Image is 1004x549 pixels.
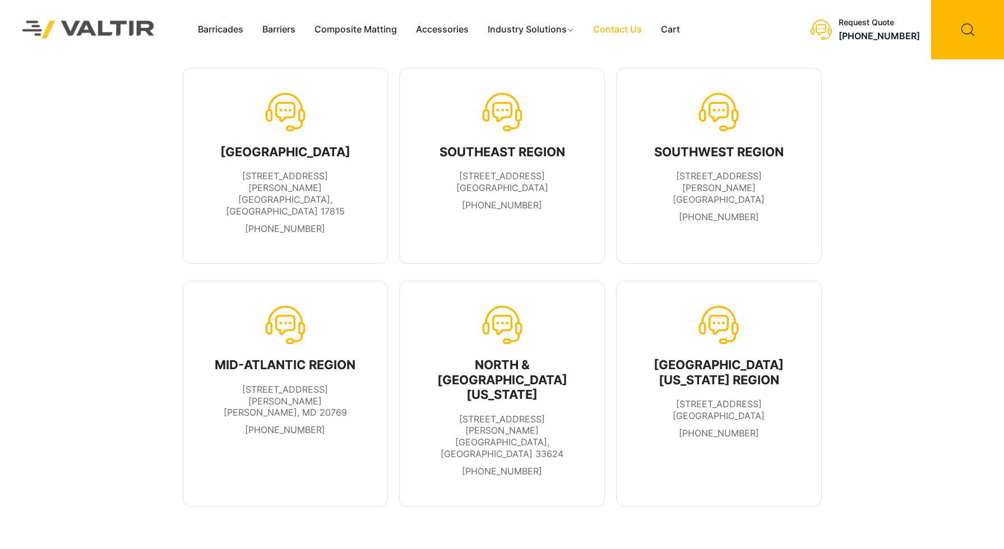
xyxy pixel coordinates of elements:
[245,223,325,234] a: [PHONE_NUMBER]
[224,384,347,418] span: [STREET_ADDRESS][PERSON_NAME] [PERSON_NAME], MD 20769
[679,427,759,439] a: [PHONE_NUMBER]
[839,18,920,27] div: Request Quote
[673,398,765,421] span: [STREET_ADDRESS] [GEOGRAPHIC_DATA]
[406,21,478,38] a: Accessories
[651,21,690,38] a: Cart
[584,21,651,38] a: Contact Us
[188,21,253,38] a: Barricades
[207,145,364,159] div: [GEOGRAPHIC_DATA]
[8,7,169,52] img: Valtir Rentals
[245,424,325,435] a: [PHONE_NUMBER]
[462,199,542,211] a: [PHONE_NUMBER]
[462,466,542,477] a: [PHONE_NUMBER]
[640,145,798,159] div: SOUTHWEST REGION
[839,30,920,41] a: [PHONE_NUMBER]
[456,170,548,193] span: [STREET_ADDRESS] [GEOGRAPHIC_DATA]
[478,21,584,38] a: Industry Solutions
[253,21,305,38] a: Barriers
[439,145,565,159] div: SOUTHEAST REGION
[305,21,406,38] a: Composite Matting
[423,357,581,402] div: NORTH & [GEOGRAPHIC_DATA][US_STATE]
[441,413,563,459] span: [STREET_ADDRESS][PERSON_NAME] [GEOGRAPHIC_DATA], [GEOGRAPHIC_DATA] 33624
[226,170,345,216] span: [STREET_ADDRESS][PERSON_NAME] [GEOGRAPHIC_DATA], [GEOGRAPHIC_DATA] 17815
[673,170,765,205] span: [STREET_ADDRESS][PERSON_NAME] [GEOGRAPHIC_DATA]
[640,357,798,387] div: [GEOGRAPHIC_DATA][US_STATE] REGION
[207,357,364,372] div: MID-ATLANTIC REGION
[679,211,759,222] a: [PHONE_NUMBER]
